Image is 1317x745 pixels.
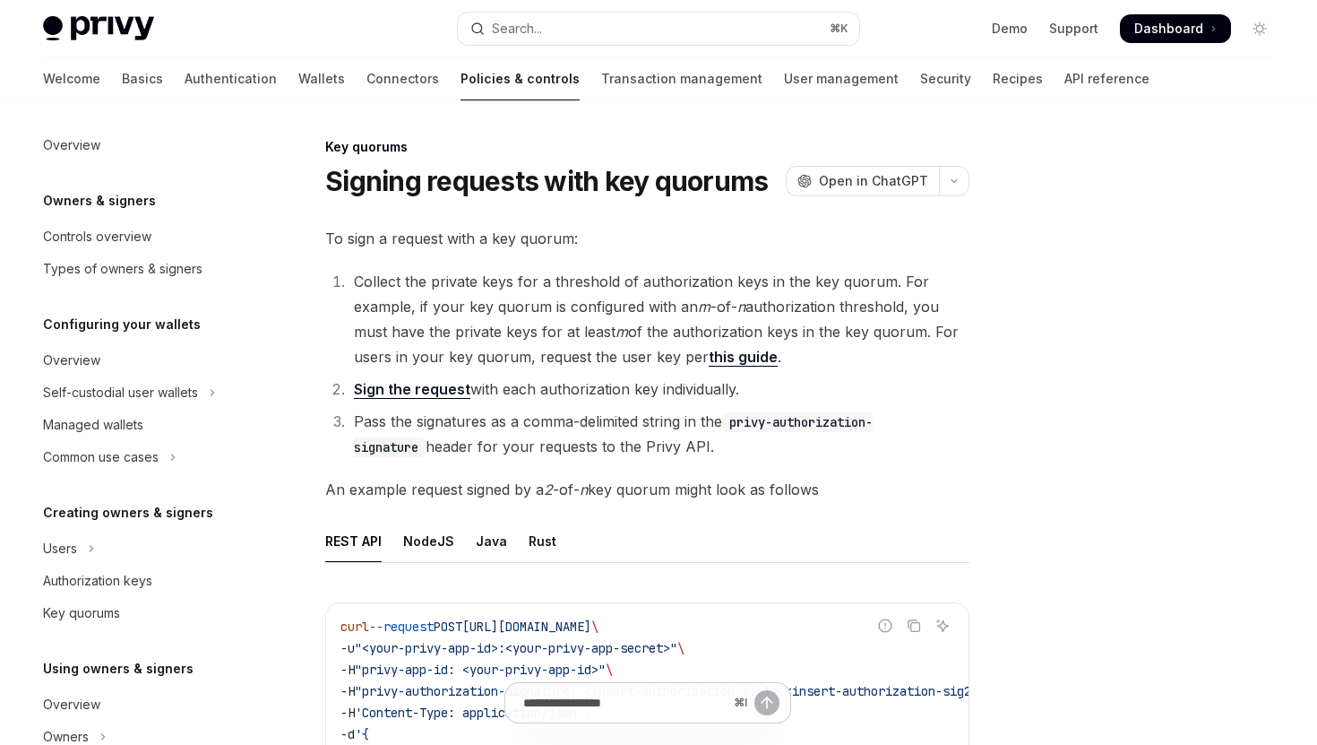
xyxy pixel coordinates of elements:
[492,18,542,39] div: Search...
[43,57,100,100] a: Welcome
[325,477,969,502] span: An example request signed by a -of- key quorum might look as follows
[122,57,163,100] a: Basics
[29,377,258,409] button: Toggle Self-custodial user wallets section
[369,619,434,635] span: --request
[355,640,677,656] span: "<your-privy-app-id>:<your-privy-app-secret>"
[43,16,154,41] img: light logo
[523,683,727,723] input: Ask a question...
[43,314,201,335] h5: Configuring your wallets
[902,614,925,637] button: Copy the contents from the code block
[931,614,954,637] button: Ask AI
[476,520,507,562] div: Java
[298,57,345,100] a: Wallets
[993,57,1043,100] a: Recipes
[529,520,556,562] div: Rust
[709,348,778,367] a: this guide
[698,298,710,316] em: m
[29,565,258,597] a: Authorization keys
[366,57,439,100] a: Connectors
[43,658,194,680] h5: Using owners & signers
[43,134,100,156] div: Overview
[606,662,613,678] span: \
[458,13,858,45] button: Open search
[43,538,77,559] div: Users
[43,190,156,212] h5: Owners & signers
[1120,14,1231,43] a: Dashboard
[325,138,969,156] div: Key quorums
[29,221,258,253] a: Controls overview
[43,502,213,524] h5: Creating owners & signers
[462,619,591,635] span: [URL][DOMAIN_NAME]
[349,377,969,402] li: with each authorization key individually.
[340,662,355,678] span: -H
[325,226,969,251] span: To sign a request with a key quorum:
[1064,57,1149,100] a: API reference
[43,446,159,468] div: Common use cases
[355,662,606,678] span: "privy-app-id: <your-privy-app-id>"
[340,619,369,635] span: curl
[43,414,143,436] div: Managed wallets
[403,520,454,562] div: NodeJS
[920,57,971,100] a: Security
[819,172,928,190] span: Open in ChatGPT
[992,20,1028,38] a: Demo
[737,298,745,316] em: n
[340,640,355,656] span: -u
[677,640,684,656] span: \
[461,57,580,100] a: Policies & controls
[43,570,152,592] div: Authorization keys
[29,253,258,285] a: Types of owners & signers
[43,258,202,280] div: Types of owners & signers
[434,619,462,635] span: POST
[830,22,848,36] span: ⌘ K
[591,619,598,635] span: \
[29,129,258,161] a: Overview
[29,597,258,629] a: Key quorums
[185,57,277,100] a: Authentication
[43,602,120,624] div: Key quorums
[601,57,762,100] a: Transaction management
[874,614,897,637] button: Report incorrect code
[43,226,151,247] div: Controls overview
[29,409,258,441] a: Managed wallets
[786,166,939,196] button: Open in ChatGPT
[43,694,100,715] div: Overview
[754,690,779,715] button: Send message
[349,409,969,459] li: Pass the signatures as a comma-delimited string in the header for your requests to the Privy API.
[29,344,258,377] a: Overview
[354,380,470,399] a: Sign the request
[43,382,198,403] div: Self-custodial user wallets
[1245,14,1274,43] button: Toggle dark mode
[29,533,258,565] button: Toggle Users section
[43,350,100,371] div: Overview
[784,57,899,100] a: User management
[1049,20,1098,38] a: Support
[325,520,382,562] div: REST API
[29,689,258,721] a: Overview
[1134,20,1203,38] span: Dashboard
[29,441,258,473] button: Toggle Common use cases section
[615,323,628,341] em: m
[325,165,768,197] h1: Signing requests with key quorums
[580,481,588,498] em: n
[349,269,969,369] li: Collect the private keys for a threshold of authorization keys in the key quorum. For example, if...
[544,481,553,498] em: 2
